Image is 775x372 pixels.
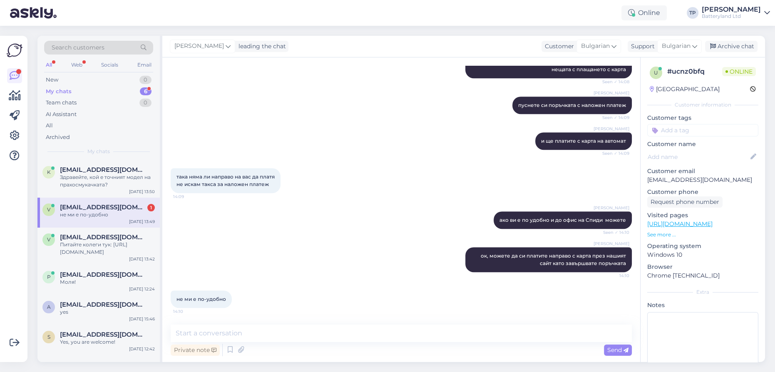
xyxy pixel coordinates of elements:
span: и ще платите с карта на автомат [541,138,626,144]
span: u [654,69,658,76]
span: Bulgarian [581,42,610,51]
div: # ucnz0bfq [667,67,722,77]
input: Add a tag [647,124,758,136]
span: [PERSON_NAME] [594,241,629,247]
div: All [46,122,53,130]
p: Customer email [647,167,758,176]
span: пуснете си поръчката с наложен платеж [518,102,626,108]
p: Customer tags [647,114,758,122]
span: Bulgarian [662,42,691,51]
div: Здравейте, кой е точният модел на прахосмукачката? [60,174,155,188]
span: 14:10 [598,273,629,279]
div: New [46,76,58,84]
span: p [47,274,51,280]
span: Search customers [52,43,104,52]
div: Archived [46,133,70,141]
span: k [47,169,51,175]
p: See more ... [647,231,758,238]
div: [PERSON_NAME] [702,6,761,13]
div: [GEOGRAPHIC_DATA] [650,85,720,94]
span: v [47,206,50,213]
div: 6 [140,87,152,96]
div: [DATE] 13:50 [129,188,155,195]
div: Socials [99,60,120,70]
p: Browser [647,263,758,271]
p: [EMAIL_ADDRESS][DOMAIN_NAME] [647,176,758,184]
span: v [47,236,50,243]
div: Customer [542,42,574,51]
div: yes [60,308,155,316]
div: 0 [139,76,152,84]
div: TP [687,7,698,19]
span: [PERSON_NAME] [594,205,629,211]
div: [DATE] 13:42 [129,256,155,262]
p: Windows 10 [647,250,758,259]
span: aalbalat@gmail.com [60,301,147,308]
div: Email [136,60,153,70]
span: не ми е по-удобно [176,296,226,302]
span: Seen ✓ 14:10 [598,229,629,236]
p: Chrome [TECHNICAL_ID] [647,271,758,280]
span: така няма ли направо на вас да платя не искам такса за наложен платеж [176,174,275,187]
span: ако ви е по удобно и до офис на Спиди можете [499,217,626,223]
div: не ми е по-удобно [60,211,155,218]
img: Askly Logo [7,42,22,58]
span: a [47,304,51,310]
a: [PERSON_NAME]Batteryland Ltd [702,6,770,20]
div: Yes, you are welcome! [60,338,155,346]
span: samifilip19@gamil.com [60,331,147,338]
div: Extra [647,288,758,296]
div: Web [70,60,84,70]
span: Send [607,346,628,354]
a: [URL][DOMAIN_NAME] [647,220,713,228]
div: [DATE] 15:46 [129,316,155,322]
span: p_tzonev@abv.bg [60,271,147,278]
div: Private note [171,345,220,356]
span: Seen ✓ 14:09 [598,150,629,156]
p: Notes [647,301,758,310]
div: [DATE] 13:49 [129,218,155,225]
span: karamanlievtoni@gmail.com [60,166,147,174]
div: Support [628,42,655,51]
div: [DATE] 12:42 [129,346,155,352]
div: 0 [139,99,152,107]
div: Online [621,5,667,20]
span: Seen ✓ 14:08 [598,79,629,85]
div: Team chats [46,99,77,107]
p: Operating system [647,242,758,250]
span: Seen ✓ 14:09 [598,114,629,121]
input: Add name [648,152,749,161]
div: AI Assistant [46,110,77,119]
div: All [44,60,54,70]
span: 14:10 [173,308,204,315]
div: leading the chat [235,42,286,51]
div: Archive chat [705,41,758,52]
div: Моля! [60,278,155,286]
span: [PERSON_NAME] [594,126,629,132]
span: [PERSON_NAME] [174,42,224,51]
div: Customer information [647,101,758,109]
div: 1 [147,204,155,211]
span: 14:09 [173,193,204,200]
div: [DATE] 12:24 [129,286,155,292]
p: Visited pages [647,211,758,220]
div: My chats [46,87,72,96]
span: v.mateev@stimex.bg [60,233,147,241]
span: My chats [87,148,110,155]
span: Online [722,67,756,76]
p: Customer name [647,140,758,149]
div: Питайте колеги тук: [URL][DOMAIN_NAME] [60,241,155,256]
span: [PERSON_NAME] [594,90,629,96]
span: ок, можете да си платите направо с карта през нашият сайт като завършвате поръчката [481,253,627,266]
p: Customer phone [647,188,758,196]
div: Request phone number [647,196,723,208]
span: valbg69@abv.bg [60,203,147,211]
span: s [47,334,50,340]
div: Batteryland Ltd [702,13,761,20]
